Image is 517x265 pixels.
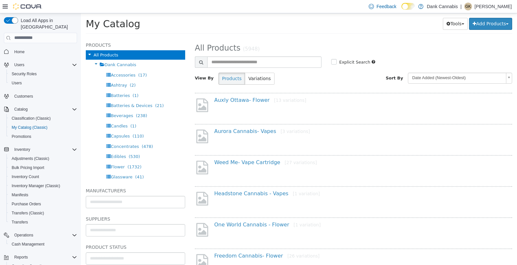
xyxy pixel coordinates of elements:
button: Transfers (Classic) [6,209,80,218]
button: Inventory Manager (Classic) [6,181,80,190]
a: Inventory Manager (Classic) [9,182,63,190]
a: My Catalog (Classic) [9,124,50,131]
button: Catalog [12,105,30,113]
button: Users [6,78,80,88]
span: Concentrates [30,131,58,136]
img: missing-image.png [114,177,129,193]
span: Sort By [305,62,322,67]
button: Security Roles [6,69,80,78]
span: Promotions [9,133,77,140]
span: (41) [54,161,63,166]
span: Classification (Classic) [12,116,51,121]
span: Feedback [377,3,396,10]
button: Adjustments (Classic) [6,154,80,163]
span: Security Roles [9,70,77,78]
button: Transfers [6,218,80,227]
img: missing-image.png [114,240,129,256]
span: Classification (Classic) [9,114,77,122]
span: Edibles [30,141,45,146]
span: Catalog [14,107,28,112]
span: Dank Cannabis [24,49,55,54]
span: Cash Management [9,240,77,248]
a: Headstone Cannabis - Vapes[1 variation] [133,177,239,183]
small: (5948) [162,33,179,39]
span: (478) [61,131,72,136]
span: Inventory Manager (Classic) [9,182,77,190]
span: Inventory Count [12,174,39,179]
span: Transfers [9,218,77,226]
span: Batteries [30,80,49,85]
span: Cash Management [12,242,44,247]
button: Home [1,47,80,56]
button: Catalog [1,105,80,114]
span: My Catalog [5,5,59,16]
small: [3 variations] [200,115,229,121]
span: Adjustments (Classic) [12,156,49,161]
button: Customers [1,91,80,101]
small: [1 variation] [213,209,240,214]
span: Capsules [30,120,49,125]
span: Purchase Orders [9,200,77,208]
span: Bulk Pricing Import [9,164,77,172]
button: Products [138,59,164,71]
a: Purchase Orders [9,200,44,208]
span: Batteries & Devices [30,90,71,95]
img: Cova [13,3,42,10]
span: Security Roles [12,71,37,77]
a: Weed Me- Vape Cartridge[27 variations] [133,146,236,152]
span: Purchase Orders [12,201,41,207]
label: Explicit Search [257,46,289,52]
button: Inventory [1,145,80,154]
a: Aurora Cannabis- Vapes[3 variations] [133,115,229,121]
span: Transfers (Classic) [9,209,77,217]
a: Home [12,48,27,56]
button: Add Products [388,5,431,17]
a: Bulk Pricing Import [9,164,47,172]
span: My Catalog (Classic) [12,125,48,130]
span: Load All Apps in [GEOGRAPHIC_DATA] [18,17,77,30]
span: (1) [50,110,55,115]
span: Home [14,49,25,54]
button: Reports [1,253,80,262]
a: Cash Management [9,240,47,248]
span: Manifests [12,192,28,198]
span: Inventory Manager (Classic) [12,183,60,188]
h5: Product Status [5,230,104,238]
button: Operations [1,231,80,240]
img: missing-image.png [114,146,129,162]
span: Catalog [12,105,77,113]
span: Inventory [14,147,30,152]
a: Customers [12,92,36,100]
img: missing-image.png [114,115,129,131]
a: Promotions [9,133,34,140]
button: Promotions [6,132,80,141]
span: (1) [52,80,58,85]
a: Transfers (Classic) [9,209,47,217]
span: (1732) [47,151,61,156]
h5: Products [5,28,104,36]
span: Operations [14,233,33,238]
h5: Manufacturers [5,174,104,181]
span: Home [12,48,77,56]
button: Cash Management [6,240,80,249]
button: Inventory Count [6,172,80,181]
span: Users [14,62,24,67]
span: (530) [48,141,59,146]
span: (17) [57,59,66,64]
span: Glassware [30,161,51,166]
span: Date Added (Newest-Oldest) [327,60,422,70]
span: Customers [14,94,33,99]
a: Users [9,79,24,87]
span: (2) [49,69,55,74]
button: Variations [164,59,193,71]
span: Users [12,61,77,69]
button: Tools [362,5,387,17]
span: Manifests [9,191,77,199]
a: Auxly Ottawa- Flower[13 variations] [133,84,225,90]
span: Inventory Count [9,173,77,181]
button: Manifests [6,190,80,199]
span: Customers [12,92,77,100]
input: Dark Mode [401,3,415,10]
button: Bulk Pricing Import [6,163,80,172]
